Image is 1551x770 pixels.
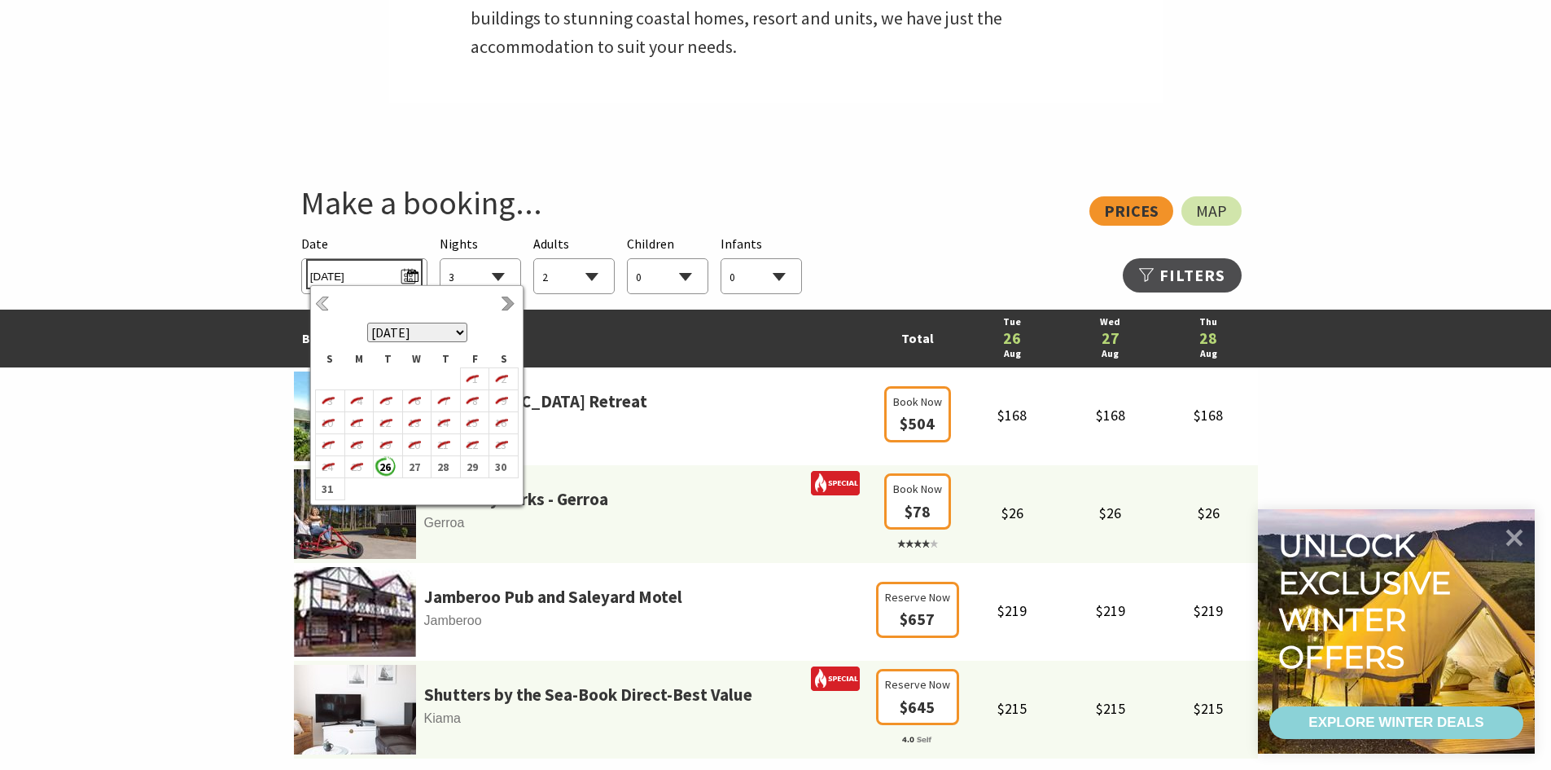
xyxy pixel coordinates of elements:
[294,310,872,367] td: Best Rates
[316,478,345,500] td: 31
[374,456,395,477] b: 26
[489,456,519,478] td: 30
[489,390,510,411] i: 9
[374,412,395,433] i: 12
[971,330,1054,346] a: 26
[1194,699,1223,718] span: $215
[403,456,424,477] b: 27
[997,601,1027,620] span: $219
[440,234,478,255] span: Nights
[1096,601,1125,620] span: $219
[310,263,418,285] span: [DATE]
[345,390,366,411] i: 4
[432,456,461,478] td: 28
[489,456,510,477] b: 30
[402,350,432,368] th: W
[301,234,427,295] div: Please choose your desired arrival date
[461,456,482,477] b: 29
[489,350,519,368] th: S
[432,456,453,477] b: 28
[345,412,366,433] i: 11
[885,588,950,606] span: Reserve Now
[1269,706,1523,739] a: EXPLORE WINTER DEALS
[1069,315,1151,330] a: Wed
[432,434,453,455] i: 21
[876,700,959,747] a: Reserve Now $645
[489,434,510,455] i: 23
[316,478,337,499] b: 31
[316,412,337,433] i: 10
[294,513,872,534] span: Gerroa
[294,610,872,631] span: Jamberoo
[721,235,762,252] span: Infants
[1181,196,1242,226] a: Map
[374,390,395,411] i: 5
[294,708,872,729] span: Kiama
[403,390,424,411] i: 6
[893,480,942,498] span: Book Now
[876,612,959,628] a: Reserve Now $657
[971,315,1054,330] a: Tue
[1278,527,1458,675] div: Unlock exclusive winter offers
[424,583,682,611] a: Jamberoo Pub and Saleyard Motel
[374,434,395,455] i: 19
[374,350,403,368] th: T
[872,310,963,367] td: Total
[1069,346,1151,362] a: Aug
[1194,406,1223,425] span: $168
[971,346,1054,362] a: Aug
[905,501,931,521] span: $78
[316,390,337,411] i: 3
[316,350,345,368] th: S
[1096,699,1125,718] span: $215
[294,567,416,657] img: Footballa.jpg
[461,368,482,389] i: 1
[533,235,569,252] span: Adults
[1099,504,1121,522] span: $26
[461,390,482,411] i: 8
[900,413,935,433] span: $504
[344,350,374,368] th: M
[1096,406,1125,425] span: $168
[1168,330,1250,346] a: 28
[1308,706,1483,739] div: EXPLORE WINTER DEALS
[997,699,1027,718] span: $215
[432,350,461,368] th: T
[1168,346,1250,362] a: Aug
[900,697,935,717] span: $645
[345,456,366,477] i: 25
[374,456,403,478] td: 26
[316,434,337,455] i: 17
[460,350,489,368] th: F
[294,372,416,461] img: parkridgea.jpg
[1196,205,1227,218] span: Map
[1001,504,1023,522] span: $26
[294,469,416,559] img: 341233-primary-1e441c39-47ed-43bc-a084-13db65cabecb.jpg
[301,235,328,252] span: Date
[1069,330,1151,346] a: 27
[432,390,453,411] i: 7
[489,368,510,389] i: 2
[316,456,337,477] i: 24
[884,416,951,433] a: Book Now $504
[424,681,752,709] a: Shutters by the Sea-Book Direct-Best Value
[627,235,674,252] span: Children
[461,412,482,433] i: 15
[900,609,935,629] span: $657
[1198,504,1220,522] span: $26
[893,393,942,411] span: Book Now
[885,675,950,693] span: Reserve Now
[884,504,951,552] a: Book Now $78
[294,415,872,436] span: Gerringong
[440,234,521,295] div: Choose a number of nights
[403,412,424,433] i: 13
[1168,315,1250,330] a: Thu
[489,412,510,433] i: 16
[997,406,1027,425] span: $168
[1194,601,1223,620] span: $219
[294,665,416,755] img: marilynr-std-cdfcb904-e860-47a8-8a28-c44b8e51d42f.jpg
[403,434,424,455] i: 20
[345,434,366,455] i: 18
[402,456,432,478] td: 27
[460,456,489,478] td: 29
